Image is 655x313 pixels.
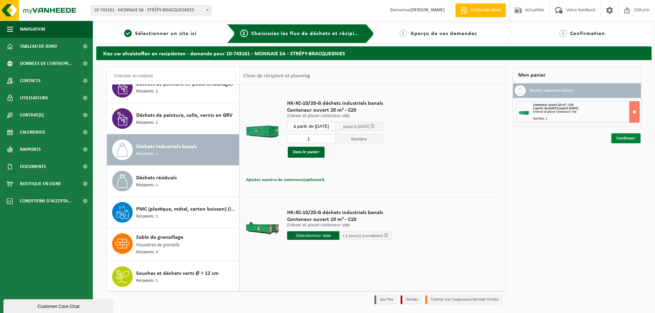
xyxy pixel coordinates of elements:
[136,242,180,249] span: Poussières de grenaille
[533,107,578,110] strong: à partir de [DATE] jusqu'à [DATE]
[136,151,158,157] span: Récipients: 2
[533,103,574,107] span: Conteneur ouvert 20 m³ - C20
[110,71,236,81] input: Chercher du matériel
[570,31,605,36] span: Confirmation
[20,55,73,72] span: Données de l'entrepr...
[287,231,339,240] input: Sélectionnez date
[20,38,57,55] span: Tableau de bord
[136,213,158,220] span: Récipients: 1
[343,124,369,129] span: jusqu'à [DATE]
[136,120,158,126] span: Récipients: 1
[136,174,177,182] span: Déchets résiduels
[374,295,397,304] li: Jour fixe
[3,298,115,313] iframe: chat widget
[20,124,45,141] span: Calendrier
[287,107,383,114] span: Conteneur ouvert 20 m³ - C20
[96,46,652,60] h2: Kies uw afvalstoffen en recipiënten - demande pour 10-743161 - MONNAIE SA - STRÉPY-BRACQUEGNIES
[240,67,314,85] div: Choix de récipient et planning
[533,117,639,121] div: Nombre: 1
[287,223,392,228] p: Enlever et placer conteneur vide
[107,134,239,166] button: Déchets industriels banals Récipients: 2
[455,3,506,17] a: Demande devis
[342,234,383,238] span: + 2 jour(s) ouvrable(s)
[107,228,239,261] button: Sable de grenaillage Poussières de grenaille Récipients: 4
[611,133,641,143] a: Continuer
[246,178,324,182] span: Ajouter numéro de conteneur(optionnel)
[245,175,325,185] button: Ajouter numéro de conteneur(optionnel)
[240,30,248,37] span: 2
[287,209,392,216] span: HK-XC-10/20-G déchets industriels banals
[400,30,407,37] span: 3
[107,166,239,197] button: Déchets résiduels Récipients: 1
[425,295,502,304] li: Tijdelijk niet toegestaan/période limitée
[107,72,239,103] button: Déchets de peinture en petits emballages Récipients: 1
[20,72,41,89] span: Contacts
[20,107,44,124] span: Contrat(s)
[136,205,237,213] span: PMC (plastique, métal, carton boisson) (industriel)
[287,100,383,107] span: HK-XC-10/20-G déchets industriels banals
[559,30,567,37] span: 4
[20,141,41,158] span: Rapports
[335,134,383,143] span: Nombre
[20,158,46,175] span: Documents
[136,278,158,284] span: Récipients: 1
[20,192,72,210] span: Conditions d'accepta...
[251,31,366,36] span: Choisissiez les flux de déchets et récipients
[20,175,61,192] span: Boutique en ligne
[287,114,383,119] p: Enlever et placer conteneur vide
[401,295,422,304] li: Holiday
[136,233,183,242] span: Sable de grenaillage
[287,122,335,131] input: Sélectionnez date
[411,8,445,13] strong: [PERSON_NAME]
[136,111,232,120] span: Déchets de peinture, colle, vernis en GRV
[411,31,477,36] span: Aperçu de vos demandes
[135,31,197,36] span: Sélectionner un site ici
[107,261,239,292] button: Souches et déchets verts Ø > 12 cm Récipients: 1
[288,147,325,158] button: Dans le panier
[287,216,392,223] span: Conteneur ouvert 10 m³ - C10
[136,269,219,278] span: Souches et déchets verts Ø > 12 cm
[513,67,641,83] div: Mon panier
[136,88,158,95] span: Récipients: 1
[91,5,211,15] span: 10-743161 - MONNAIE SA - STRÉPY-BRACQUEGNIES
[20,89,48,107] span: Utilisateurs
[107,103,239,134] button: Déchets de peinture, colle, vernis en GRV Récipients: 1
[533,110,639,114] div: Enlever et placer conteneur vide
[100,30,221,38] a: 1Sélectionner un site ici
[136,182,158,189] span: Récipients: 1
[107,197,239,228] button: PMC (plastique, métal, carton boisson) (industriel) Récipients: 1
[20,21,45,38] span: Navigation
[136,143,197,151] span: Déchets industriels banals
[136,249,158,256] span: Récipients: 4
[124,30,132,37] span: 1
[469,7,502,14] span: Demande devis
[529,85,573,96] h3: Déchets industriels banals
